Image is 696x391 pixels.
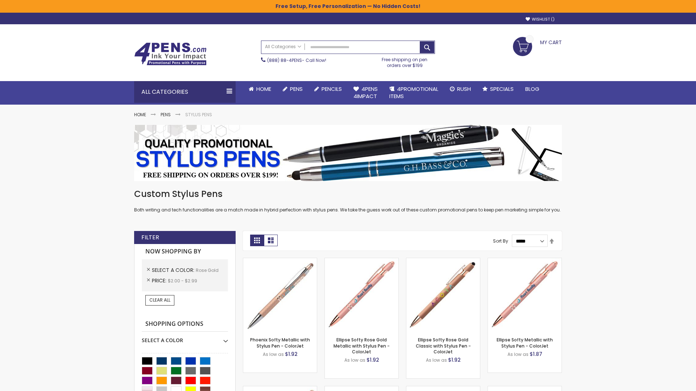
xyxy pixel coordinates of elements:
[348,81,384,105] a: 4Pens4impact
[488,258,562,332] img: Ellipse Softy Metallic with Stylus Pen - ColorJet-Rose Gold
[267,57,326,63] span: - Call Now!
[145,295,174,305] a: Clear All
[406,258,480,264] a: Ellipse Softy Rose Gold Classic with Stylus Pen - ColorJet-Rose Gold
[149,297,170,303] span: Clear All
[134,112,146,118] a: Home
[497,337,553,349] a: Ellipse Softy Metallic with Stylus Pen - ColorJet
[142,316,228,332] strong: Shopping Options
[374,54,435,68] div: Free shipping on pen orders over $199
[185,112,212,118] strong: Stylus Pens
[344,357,365,363] span: As low as
[384,81,444,105] a: 4PROMOTIONALITEMS
[141,234,159,241] strong: Filter
[267,57,302,63] a: (888) 88-4PENS
[366,356,379,363] span: $1.92
[333,337,390,354] a: Ellipse Softy Rose Gold Metallic with Stylus Pen - ColorJet
[250,235,264,246] strong: Grid
[256,85,271,93] span: Home
[493,238,508,244] label: Sort By
[353,85,378,100] span: 4Pens 4impact
[142,332,228,344] div: Select A Color
[525,85,539,93] span: Blog
[277,81,308,97] a: Pens
[325,258,398,332] img: Ellipse Softy Rose Gold Metallic with Stylus Pen - ColorJet-Rose Gold
[389,85,438,100] span: 4PROMOTIONAL ITEMS
[416,337,471,354] a: Ellipse Softy Rose Gold Classic with Stylus Pen - ColorJet
[507,351,529,357] span: As low as
[261,41,305,53] a: All Categories
[308,81,348,97] a: Pencils
[196,267,219,273] span: Rose Gold
[152,266,196,274] span: Select A Color
[134,81,236,103] div: All Categories
[265,44,301,50] span: All Categories
[406,258,480,332] img: Ellipse Softy Rose Gold Classic with Stylus Pen - ColorJet-Rose Gold
[263,351,284,357] span: As low as
[134,188,562,200] h1: Custom Stylus Pens
[168,278,197,284] span: $2.00 - $2.99
[243,258,317,264] a: Phoenix Softy Metallic with Stylus Pen - ColorJet-Rose gold
[142,244,228,259] strong: Now Shopping by
[134,125,562,181] img: Stylus Pens
[444,81,477,97] a: Rush
[134,188,562,213] div: Both writing and tech functionalities are a match made in hybrid perfection with stylus pens. We ...
[426,357,447,363] span: As low as
[285,350,298,358] span: $1.92
[161,112,171,118] a: Pens
[325,258,398,264] a: Ellipse Softy Rose Gold Metallic with Stylus Pen - ColorJet-Rose Gold
[290,85,303,93] span: Pens
[243,81,277,97] a: Home
[490,85,514,93] span: Specials
[488,258,562,264] a: Ellipse Softy Metallic with Stylus Pen - ColorJet-Rose Gold
[243,258,317,332] img: Phoenix Softy Metallic with Stylus Pen - ColorJet-Rose gold
[322,85,342,93] span: Pencils
[526,17,555,22] a: Wishlist
[152,277,168,284] span: Price
[250,337,310,349] a: Phoenix Softy Metallic with Stylus Pen - ColorJet
[134,42,207,66] img: 4Pens Custom Pens and Promotional Products
[448,356,461,363] span: $1.92
[530,350,542,358] span: $1.87
[457,85,471,93] span: Rush
[477,81,519,97] a: Specials
[519,81,545,97] a: Blog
